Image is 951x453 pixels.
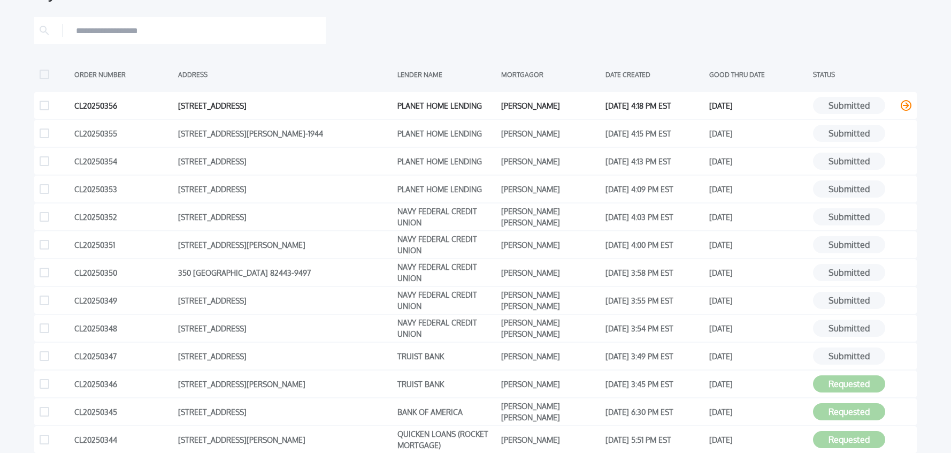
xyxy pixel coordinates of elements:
div: MORTGAGOR [501,66,600,82]
div: [DATE] 5:51 PM EST [605,432,704,448]
div: [STREET_ADDRESS][PERSON_NAME] [178,376,392,392]
div: CL20250347 [74,348,173,364]
div: BANK OF AMERICA [397,404,496,420]
div: [STREET_ADDRESS] [178,404,392,420]
div: [PERSON_NAME] [PERSON_NAME] [501,320,600,336]
button: Submitted [813,320,885,337]
button: Submitted [813,180,885,198]
div: STATUS [813,66,911,82]
div: [STREET_ADDRESS] [178,153,392,169]
div: PLANET HOME LENDING [397,153,496,169]
div: [PERSON_NAME] [501,153,600,169]
div: [STREET_ADDRESS] [178,292,392,308]
div: [PERSON_NAME] [501,125,600,141]
div: [DATE] [709,404,808,420]
button: Submitted [813,208,885,225]
div: CL20250354 [74,153,173,169]
div: [STREET_ADDRESS] [178,348,392,364]
div: [DATE] [709,432,808,448]
div: CL20250346 [74,376,173,392]
div: [PERSON_NAME] [501,432,600,448]
div: CL20250352 [74,209,173,225]
div: [STREET_ADDRESS][PERSON_NAME] [178,432,392,448]
div: [DATE] [709,181,808,197]
div: [DATE] 4:00 PM EST [605,237,704,253]
div: [DATE] 3:55 PM EST [605,292,704,308]
div: [DATE] [709,320,808,336]
div: CL20250348 [74,320,173,336]
div: [STREET_ADDRESS] [178,320,392,336]
button: Submitted [813,292,885,309]
div: [STREET_ADDRESS] [178,97,392,114]
div: NAVY FEDERAL CREDIT UNION [397,265,496,281]
div: CL20250355 [74,125,173,141]
div: NAVY FEDERAL CREDIT UNION [397,209,496,225]
div: NAVY FEDERAL CREDIT UNION [397,292,496,308]
div: [PERSON_NAME] [501,97,600,114]
div: CL20250351 [74,237,173,253]
div: CL20250350 [74,265,173,281]
button: Submitted [813,153,885,170]
div: PLANET HOME LENDING [397,181,496,197]
div: ADDRESS [178,66,392,82]
button: Requested [813,375,885,392]
div: [DATE] [709,348,808,364]
button: Submitted [813,97,885,114]
button: Submitted [813,125,885,142]
div: [PERSON_NAME] [PERSON_NAME] [501,209,600,225]
button: Submitted [813,264,885,281]
div: [DATE] [709,292,808,308]
div: [DATE] 3:54 PM EST [605,320,704,336]
div: [DATE] 3:58 PM EST [605,265,704,281]
div: CL20250356 [74,97,173,114]
div: [DATE] 4:18 PM EST [605,97,704,114]
div: [PERSON_NAME] [501,376,600,392]
div: [DATE] 6:30 PM EST [605,404,704,420]
div: [PERSON_NAME] [PERSON_NAME] [501,404,600,420]
div: DATE CREATED [605,66,704,82]
div: [DATE] [709,237,808,253]
div: [DATE] 4:09 PM EST [605,181,704,197]
div: NAVY FEDERAL CREDIT UNION [397,237,496,253]
div: [DATE] [709,153,808,169]
div: CL20250345 [74,404,173,420]
div: [DATE] [709,125,808,141]
div: [STREET_ADDRESS][PERSON_NAME]-1944 [178,125,392,141]
div: [PERSON_NAME] [501,348,600,364]
div: TRUIST BANK [397,348,496,364]
div: [DATE] 4:03 PM EST [605,209,704,225]
div: [PERSON_NAME] [501,237,600,253]
div: NAVY FEDERAL CREDIT UNION [397,320,496,336]
div: CL20250349 [74,292,173,308]
div: [DATE] [709,265,808,281]
div: [DATE] 3:45 PM EST [605,376,704,392]
div: [PERSON_NAME] [PERSON_NAME] [501,292,600,308]
button: Requested [813,403,885,420]
div: [DATE] 4:15 PM EST [605,125,704,141]
div: [STREET_ADDRESS] [178,181,392,197]
div: PLANET HOME LENDING [397,125,496,141]
button: Requested [813,431,885,448]
div: [DATE] [709,97,808,114]
div: TRUIST BANK [397,376,496,392]
button: Submitted [813,348,885,365]
div: QUICKEN LOANS (ROCKET MORTGAGE) [397,432,496,448]
div: [DATE] [709,376,808,392]
div: [DATE] [709,209,808,225]
div: 350 [GEOGRAPHIC_DATA] 82443-9497 [178,265,392,281]
div: [DATE] 4:13 PM EST [605,153,704,169]
div: PLANET HOME LENDING [397,97,496,114]
div: [STREET_ADDRESS][PERSON_NAME] [178,237,392,253]
button: Submitted [813,236,885,253]
div: CL20250353 [74,181,173,197]
div: [DATE] 3:49 PM EST [605,348,704,364]
div: LENDER NAME [397,66,496,82]
div: GOOD THRU DATE [709,66,808,82]
div: CL20250344 [74,432,173,448]
div: [PERSON_NAME] [501,265,600,281]
div: ORDER NUMBER [74,66,173,82]
div: [STREET_ADDRESS] [178,209,392,225]
div: [PERSON_NAME] [501,181,600,197]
